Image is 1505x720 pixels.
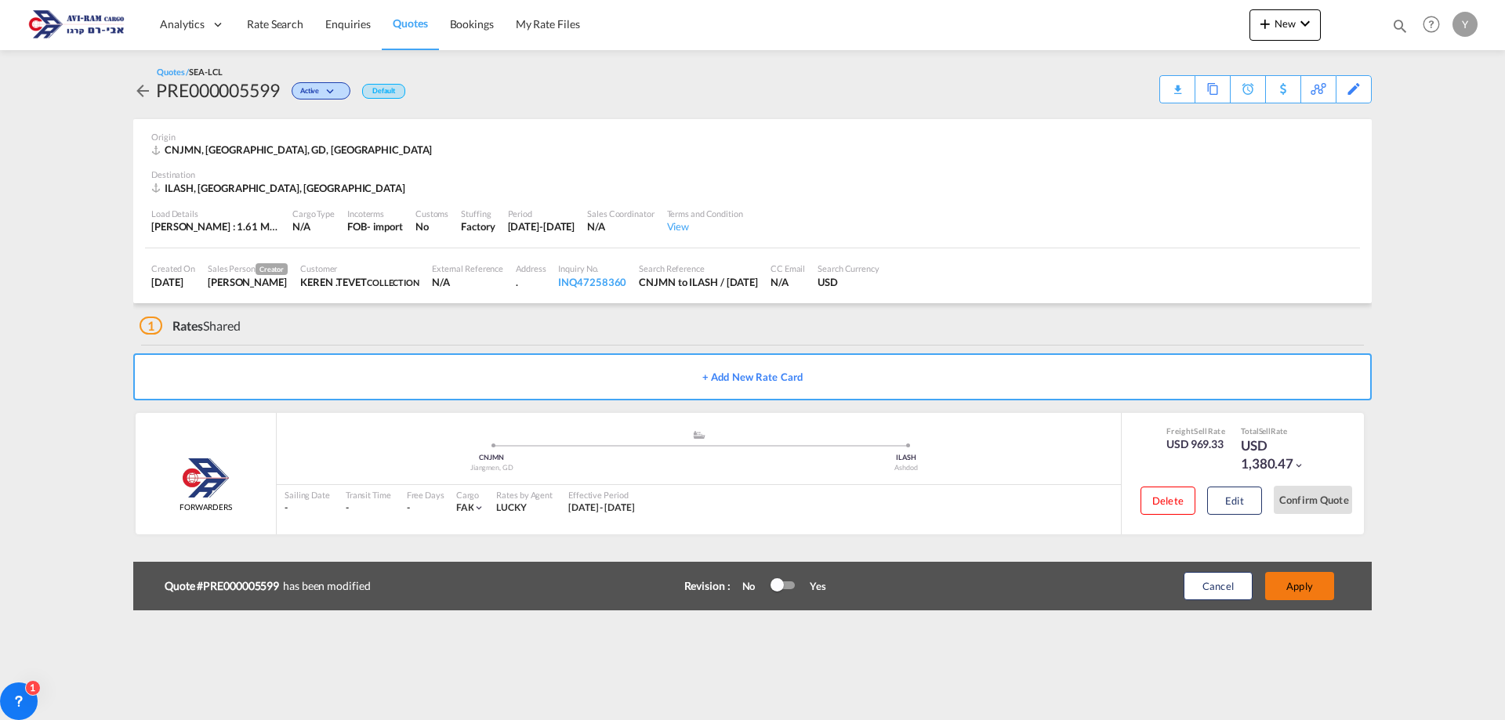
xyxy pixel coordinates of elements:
div: CC Email [771,262,805,274]
div: Period [508,208,575,219]
div: Created On [151,262,195,274]
span: COLLECTION [367,277,419,288]
div: Terms and Condition [667,208,743,219]
div: ILASH [699,453,1114,463]
button: Delete [1141,487,1195,515]
span: SEA-LCL [189,67,222,77]
div: Free Days [407,489,444,501]
md-icon: icon-magnify [1391,17,1409,34]
button: Apply [1265,572,1334,600]
div: FOB [347,219,367,233]
div: USD 1,380.47 [1241,436,1319,474]
span: New [1256,17,1315,30]
div: 2 Sep 2025 [151,275,195,289]
div: Revision : [684,578,731,594]
div: View [667,219,743,233]
div: N/A [587,219,654,233]
md-icon: assets/icons/custom/ship-fill.svg [690,431,709,439]
md-icon: icon-download [1168,78,1187,90]
span: [DATE] - [DATE] [568,501,635,513]
button: + Add New Rate Card [133,353,1372,400]
div: icon-arrow-left [133,78,156,103]
div: Yes [794,579,826,593]
span: Enquiries [325,17,371,31]
div: - import [367,219,403,233]
div: icon-magnify [1391,17,1409,41]
div: INQ47258360 [558,275,626,289]
span: Rate Search [247,17,303,31]
span: Help [1418,11,1445,38]
div: USD [818,275,879,289]
span: FAK [456,501,474,513]
div: Change Status Here [292,82,350,99]
md-icon: icon-chevron-down [1293,460,1304,471]
span: My Rate Files [516,17,580,31]
div: . [516,275,546,289]
div: Sailing Date [285,489,330,501]
span: LUCKY [496,501,527,513]
div: External Reference [432,262,503,274]
div: Inquiry No. [558,262,626,274]
div: Y [1452,12,1478,37]
span: Analytics [160,16,205,32]
div: PRE000005599 [156,78,280,103]
div: N/A [771,275,805,289]
div: 01 Sep 2025 - 15 Sep 2025 [568,501,635,515]
div: N/A [432,275,503,289]
img: Aviram [183,458,230,497]
div: KEREN .TEVET [300,275,419,289]
div: - [285,501,330,515]
div: LUCKY [496,501,553,515]
div: Shared [140,317,241,335]
span: Active [300,86,323,101]
div: USD 969.33 [1166,436,1225,452]
span: Sell [1194,426,1207,436]
span: Quotes [393,16,427,30]
div: Incoterms [347,208,403,219]
div: Transit Time [346,489,391,501]
div: Cargo Type [292,208,335,219]
div: Quote PDF is not available at this time [1168,76,1187,90]
md-icon: icon-arrow-left [133,81,152,100]
span: 1 [140,317,162,335]
div: Default [362,84,405,99]
div: Origin [151,131,1354,143]
div: ILASH, Ashdod, Middle East [151,181,409,195]
img: 166978e0a5f911edb4280f3c7a976193.png [24,7,129,42]
div: Sales Person [208,262,288,275]
div: Jiangmen, GD [285,463,699,473]
div: Load Details [151,208,280,219]
div: CNJMN [285,453,699,463]
div: Factory Stuffing [461,219,495,233]
div: Cargo [456,489,485,501]
div: Freight Rate [1166,425,1225,436]
div: Destination [151,168,1354,180]
div: Change Status Here [280,78,354,103]
div: has been modified [165,574,635,598]
div: - [407,501,410,515]
div: Ashdod [699,463,1114,473]
div: Search Currency [818,262,879,274]
div: CNJMN to ILASH / 2 Sep 2025 [639,275,758,289]
span: Creator [256,263,288,275]
div: N/A [292,219,335,233]
span: Rates [172,318,204,333]
div: CNJMN, Jiangmen, GD, Asia Pacific [151,143,436,157]
div: Stuffing [461,208,495,219]
div: Yulia Vainblat [208,275,288,289]
div: 15 Sep 2025 [508,219,575,233]
md-icon: icon-chevron-down [1296,14,1315,33]
div: - [346,501,391,515]
button: icon-plus 400-fgNewicon-chevron-down [1249,9,1321,41]
b: Quote #PRE000005599 [165,578,283,594]
div: Rates by Agent [496,489,553,501]
div: Effective Period [568,489,635,501]
button: Confirm Quote [1274,486,1352,514]
span: CNJMN, [GEOGRAPHIC_DATA], GD, [GEOGRAPHIC_DATA] [165,143,432,156]
div: [PERSON_NAME] : 1.61 MT | Volumetric Wt : 18.64 CBM | Chargeable Wt : 18.64 W/M [151,219,280,233]
div: Customs [415,208,448,219]
div: Search Reference [639,262,758,274]
div: Sales Coordinator [587,208,654,219]
div: Total Rate [1241,425,1319,436]
div: No [734,579,771,593]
